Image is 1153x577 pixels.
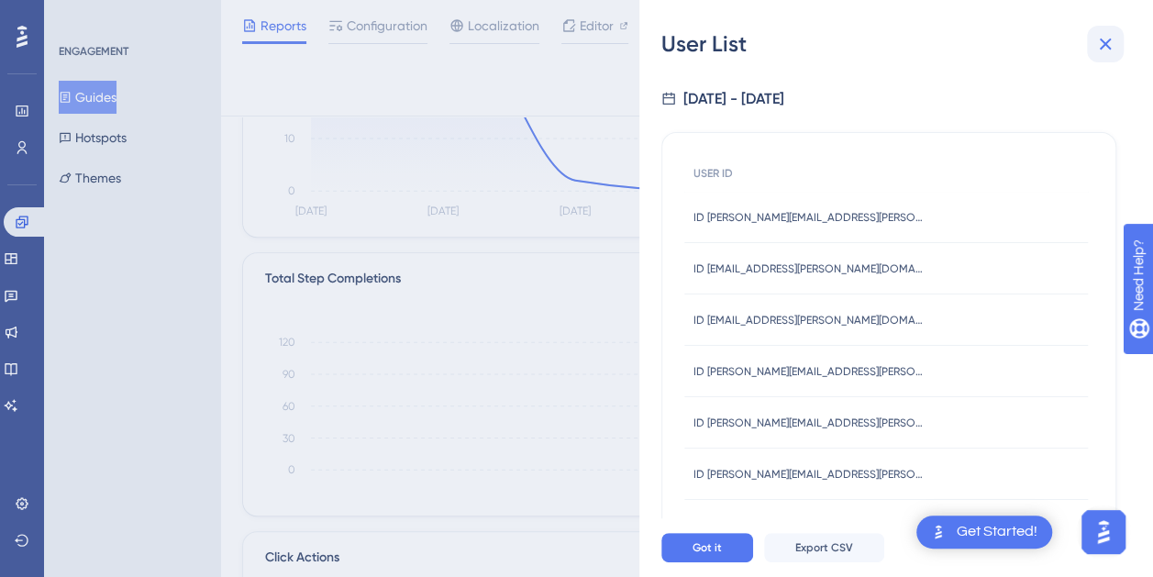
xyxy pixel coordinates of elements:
[693,540,722,555] span: Got it
[693,467,923,482] span: ID [PERSON_NAME][EMAIL_ADDRESS][PERSON_NAME][DOMAIN_NAME]
[693,313,923,327] span: ID [EMAIL_ADDRESS][PERSON_NAME][DOMAIN_NAME]
[927,521,949,543] img: launcher-image-alternative-text
[693,261,923,276] span: ID [EMAIL_ADDRESS][PERSON_NAME][DOMAIN_NAME]
[661,29,1131,59] div: User List
[916,516,1052,549] div: Open Get Started! checklist
[764,533,884,562] button: Export CSV
[693,416,923,430] span: ID [PERSON_NAME][EMAIL_ADDRESS][PERSON_NAME][DOMAIN_NAME]
[693,210,923,225] span: ID [PERSON_NAME][EMAIL_ADDRESS][PERSON_NAME][DOMAIN_NAME]
[693,166,733,181] span: USER ID
[693,364,923,379] span: ID [PERSON_NAME][EMAIL_ADDRESS][PERSON_NAME][DOMAIN_NAME]
[43,5,115,27] span: Need Help?
[1076,505,1131,560] iframe: UserGuiding AI Assistant Launcher
[957,522,1037,542] div: Get Started!
[795,540,853,555] span: Export CSV
[683,88,784,110] div: [DATE] - [DATE]
[661,533,753,562] button: Got it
